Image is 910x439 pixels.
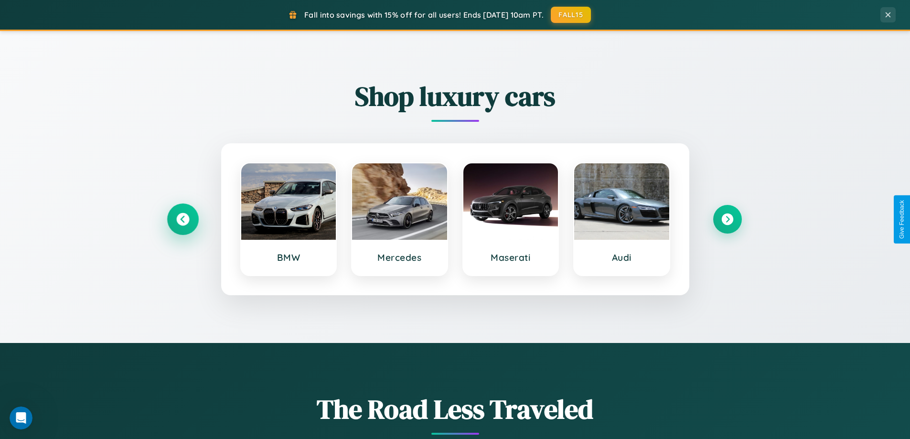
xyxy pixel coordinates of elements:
[251,252,327,263] h3: BMW
[473,252,549,263] h3: Maserati
[551,7,591,23] button: FALL15
[169,391,742,428] h1: The Road Less Traveled
[584,252,660,263] h3: Audi
[169,78,742,115] h2: Shop luxury cars
[362,252,438,263] h3: Mercedes
[304,10,544,20] span: Fall into savings with 15% off for all users! Ends [DATE] 10am PT.
[899,200,905,239] div: Give Feedback
[10,407,32,429] iframe: Intercom live chat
